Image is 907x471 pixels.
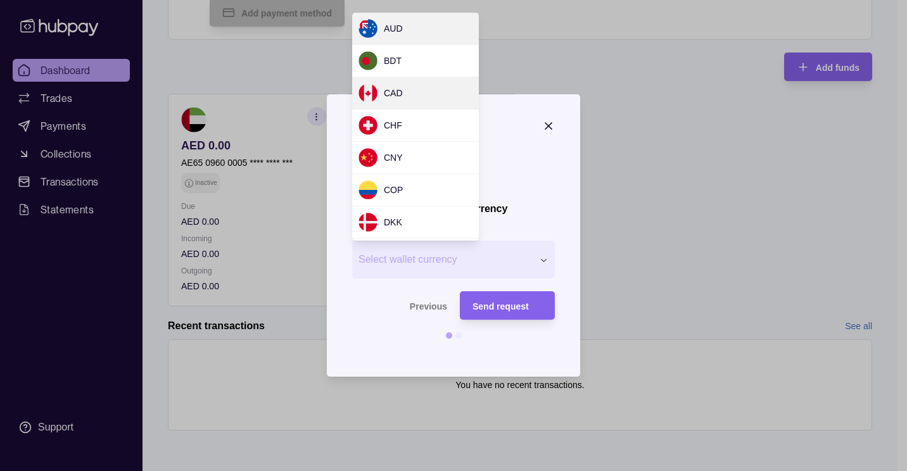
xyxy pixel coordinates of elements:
[358,180,377,199] img: co
[384,185,403,195] span: COP
[358,19,377,38] img: au
[384,88,403,98] span: CAD
[384,120,402,130] span: CHF
[358,116,377,135] img: ch
[358,213,377,232] img: dk
[384,153,403,163] span: CNY
[384,56,402,66] span: BDT
[384,217,402,227] span: DKK
[358,51,377,70] img: bd
[384,23,403,34] span: AUD
[358,148,377,167] img: cn
[358,84,377,103] img: ca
